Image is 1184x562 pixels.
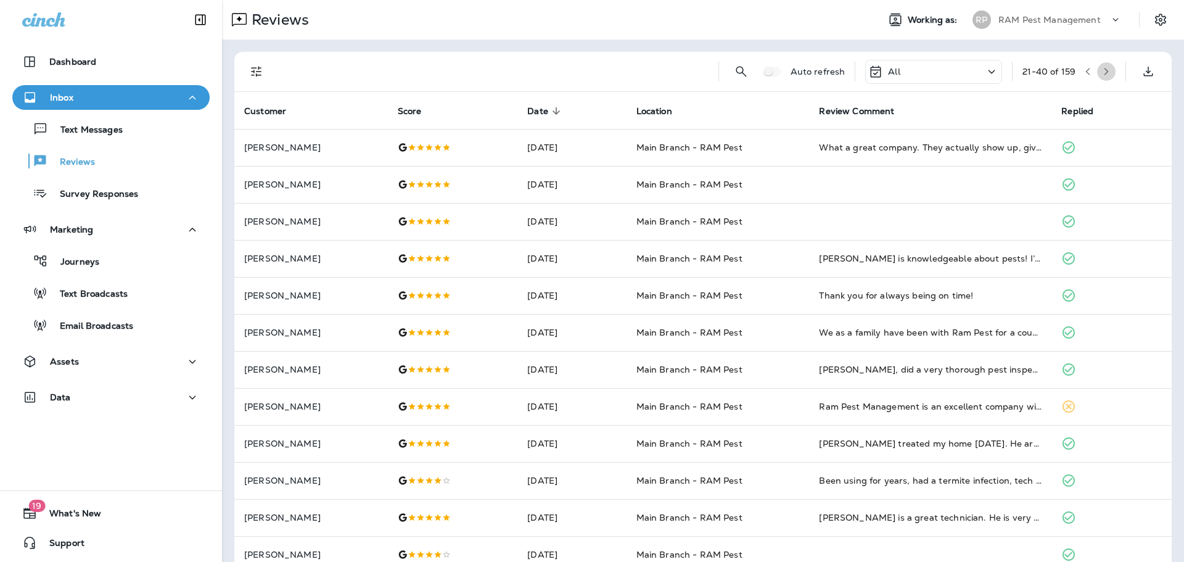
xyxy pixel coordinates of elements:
div: Jaime treated my home today. He arrived on time and was very polite and respectful. He did the mo... [819,437,1042,450]
div: Hector, did a very thorough pest inspection and spray on our park model. Very professional and on... [819,363,1042,376]
div: We as a family have been with Ram Pest for a couple of years now and ever since we’ve used Rams s... [819,326,1042,339]
p: Inbox [50,93,73,102]
button: Collapse Sidebar [183,7,218,32]
p: Assets [50,357,79,366]
span: Score [398,106,422,117]
span: Support [37,538,84,553]
button: Assets [12,349,210,374]
p: Marketing [50,225,93,234]
div: 21 - 40 of 159 [1022,67,1075,76]
button: Search Reviews [729,59,754,84]
p: Data [50,392,71,402]
td: [DATE] [517,499,626,536]
p: [PERSON_NAME] [244,439,378,448]
button: Journeys [12,248,210,274]
span: Main Branch - RAM Pest [636,142,742,153]
span: 19 [28,500,45,512]
div: Thank you for always being on time! [819,289,1042,302]
p: Text Messages [48,125,123,136]
p: Survey Responses [47,189,138,200]
div: Erich is knowledgeable about pests! I’ve learned a lot from him! He’s also punctual, friendly, an... [819,252,1042,265]
span: Location [636,106,672,117]
button: 19What's New [12,501,210,526]
p: RAM Pest Management [998,15,1101,25]
span: Review Comment [819,105,910,117]
td: [DATE] [517,425,626,462]
span: Date [527,106,548,117]
button: Inbox [12,85,210,110]
span: Score [398,105,438,117]
p: [PERSON_NAME] [244,513,378,523]
span: Main Branch - RAM Pest [636,179,742,190]
span: Main Branch - RAM Pest [636,475,742,486]
span: Main Branch - RAM Pest [636,253,742,264]
p: Reviews [47,157,95,168]
p: Email Broadcasts [47,321,133,333]
button: Export as CSV [1136,59,1161,84]
div: Been using for years, had a termite infection, tech did a great job spraying. Covered all the spo... [819,474,1042,487]
button: Text Broadcasts [12,280,210,306]
button: Support [12,531,210,555]
p: [PERSON_NAME] [244,254,378,263]
span: Main Branch - RAM Pest [636,290,742,301]
span: Replied [1061,105,1109,117]
div: Ram Pest Management is an excellent company with professional technicians and polite and knowledg... [819,400,1042,413]
button: Survey Responses [12,180,210,206]
button: Marketing [12,217,210,242]
div: Ponce is a great technician. He is very responsive and does a thorough job. I highly recommend hi... [819,511,1042,524]
td: [DATE] [517,240,626,277]
p: Dashboard [49,57,96,67]
button: Data [12,385,210,410]
td: [DATE] [517,129,626,166]
td: [DATE] [517,166,626,203]
p: [PERSON_NAME] [244,550,378,560]
td: [DATE] [517,388,626,425]
td: [DATE] [517,314,626,351]
p: Auto refresh [791,67,845,76]
p: [PERSON_NAME] [244,476,378,486]
p: [PERSON_NAME] [244,180,378,189]
p: [PERSON_NAME] [244,143,378,152]
div: RP [972,10,991,29]
div: What a great company. They actually show up, give fair quotes, and provide transparent communicat... [819,141,1042,154]
span: Main Branch - RAM Pest [636,216,742,227]
span: Date [527,105,564,117]
span: Customer [244,106,286,117]
span: What's New [37,508,101,523]
span: Working as: [908,15,960,25]
span: Main Branch - RAM Pest [636,401,742,412]
p: [PERSON_NAME] [244,328,378,337]
p: [PERSON_NAME] [244,217,378,226]
button: Reviews [12,148,210,174]
p: All [888,67,900,76]
td: [DATE] [517,351,626,388]
button: Text Messages [12,116,210,142]
span: Main Branch - RAM Pest [636,512,742,523]
button: Settings [1149,9,1172,31]
span: Customer [244,105,302,117]
span: Review Comment [819,106,894,117]
span: Location [636,105,688,117]
p: [PERSON_NAME] [244,402,378,411]
td: [DATE] [517,462,626,499]
span: Replied [1061,106,1093,117]
span: Main Branch - RAM Pest [636,549,742,560]
td: [DATE] [517,203,626,240]
td: [DATE] [517,277,626,314]
button: Dashboard [12,49,210,74]
p: Text Broadcasts [47,289,128,300]
span: Main Branch - RAM Pest [636,327,742,338]
p: Journeys [48,257,99,268]
span: Main Branch - RAM Pest [636,438,742,449]
p: Reviews [247,10,309,29]
span: Main Branch - RAM Pest [636,364,742,375]
p: [PERSON_NAME] [244,365,378,374]
button: Email Broadcasts [12,312,210,338]
p: [PERSON_NAME] [244,291,378,300]
button: Filters [244,59,269,84]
